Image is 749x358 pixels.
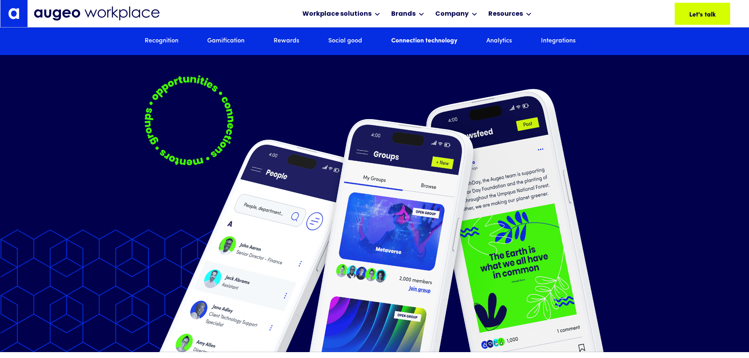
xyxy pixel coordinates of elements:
div: Resources [488,9,523,19]
a: Integrations [541,37,576,46]
a: Analytics [486,37,512,46]
a: Gamification [207,37,245,46]
img: Circle of text that says "Groups. Opportunities. Connections. Mentors." [129,62,248,180]
a: Let's talk [675,3,730,25]
a: Recognition [145,37,179,46]
img: Augeo's "a" monogram decorative logo in white. [8,8,19,19]
a: Connection technology [391,37,457,46]
a: Rewards [274,37,299,46]
a: Social good [328,37,362,46]
div: Workplace solutions [302,9,372,19]
div: Brands [391,9,416,19]
img: Augeo Workplace business unit full logo in mignight blue. [34,6,160,21]
div: Company [435,9,469,19]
